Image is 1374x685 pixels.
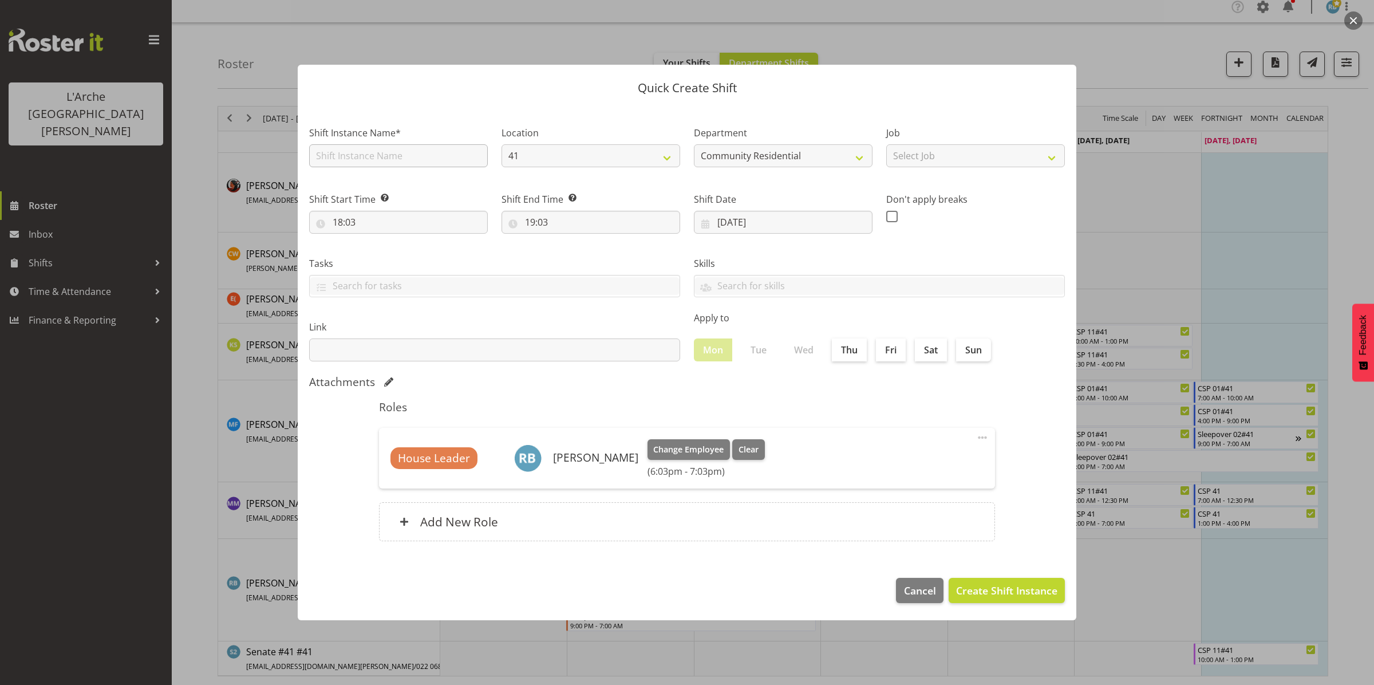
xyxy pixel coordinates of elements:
[309,126,488,140] label: Shift Instance Name*
[694,338,732,361] label: Mon
[904,583,936,598] span: Cancel
[379,400,995,414] h5: Roles
[653,443,724,456] span: Change Employee
[398,450,470,467] span: House Leader
[694,277,1064,295] input: Search for skills
[1352,304,1374,381] button: Feedback - Show survey
[647,439,731,460] button: Change Employee
[1358,315,1368,355] span: Feedback
[420,514,498,529] h6: Add New Role
[732,439,765,460] button: Clear
[956,583,1057,598] span: Create Shift Instance
[502,211,680,234] input: Click to select...
[647,466,765,477] h6: (6:03pm - 7:03pm)
[310,277,680,295] input: Search for tasks
[502,126,680,140] label: Location
[553,451,638,464] h6: [PERSON_NAME]
[694,311,1065,325] label: Apply to
[514,444,542,472] img: robin-buch3407.jpg
[502,192,680,206] label: Shift End Time
[694,126,872,140] label: Department
[309,320,680,334] label: Link
[309,257,680,270] label: Tasks
[886,126,1065,140] label: Job
[694,211,872,234] input: Click to select...
[886,192,1065,206] label: Don't apply breaks
[309,144,488,167] input: Shift Instance Name
[694,257,1065,270] label: Skills
[309,82,1065,94] p: Quick Create Shift
[896,578,943,603] button: Cancel
[832,338,867,361] label: Thu
[309,375,375,389] h5: Attachments
[309,192,488,206] label: Shift Start Time
[956,338,991,361] label: Sun
[309,211,488,234] input: Click to select...
[785,338,823,361] label: Wed
[741,338,776,361] label: Tue
[694,192,872,206] label: Shift Date
[949,578,1065,603] button: Create Shift Instance
[876,338,906,361] label: Fri
[739,443,759,456] span: Clear
[915,338,947,361] label: Sat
